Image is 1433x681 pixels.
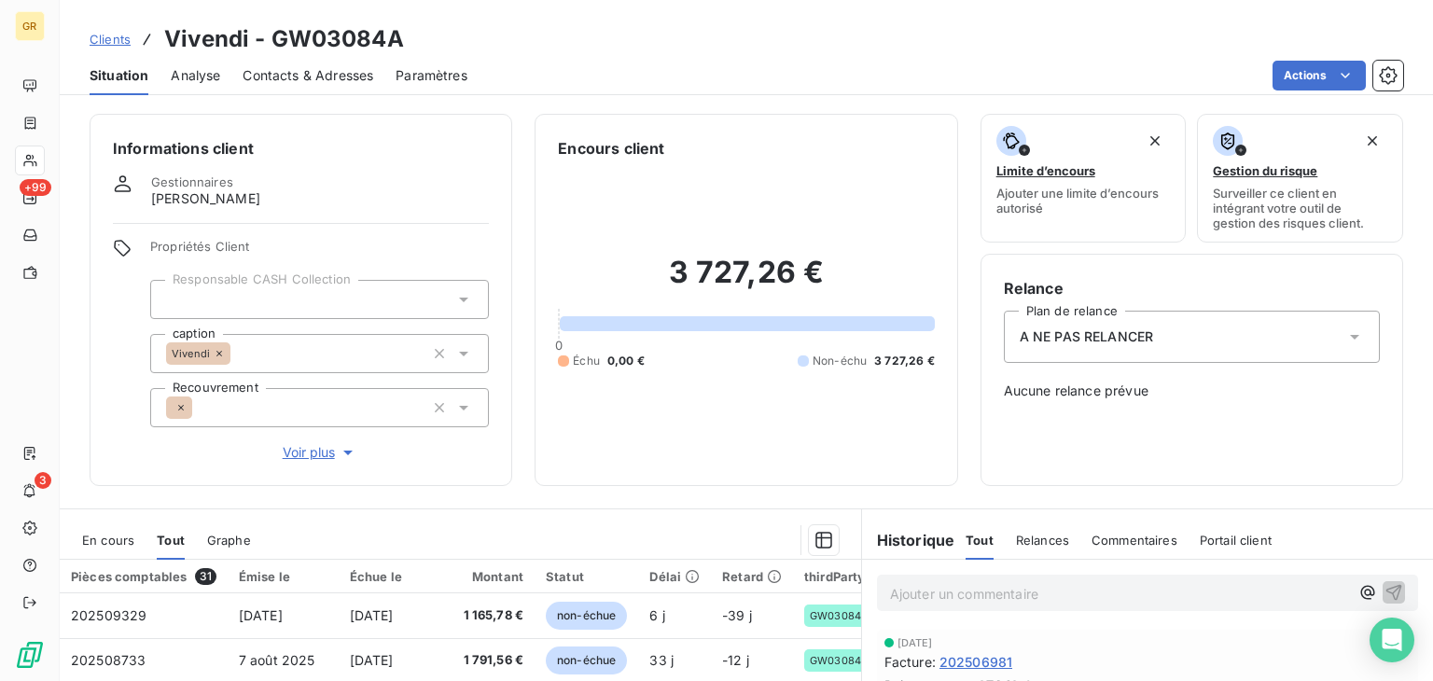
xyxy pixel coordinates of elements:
[151,174,233,189] span: Gestionnaires
[195,568,216,585] span: 31
[150,239,489,265] span: Propriétés Client
[1197,114,1403,243] button: Gestion du risqueSurveiller ce client en intégrant votre outil de gestion des risques client.
[90,30,131,49] a: Clients
[71,568,216,585] div: Pièces comptables
[396,66,467,85] span: Paramètres
[239,607,283,623] span: [DATE]
[71,607,146,623] span: 202509329
[90,66,148,85] span: Situation
[82,533,134,548] span: En cours
[649,607,664,623] span: 6 j
[283,443,357,462] span: Voir plus
[164,22,404,56] h3: Vivendi - GW03084A
[1092,533,1177,548] span: Commentaires
[239,652,315,668] span: 7 août 2025
[966,533,994,548] span: Tout
[350,652,394,668] span: [DATE]
[996,186,1171,215] span: Ajouter une limite d’encours autorisé
[722,652,749,668] span: -12 j
[813,353,867,369] span: Non-échu
[1200,533,1272,548] span: Portail client
[243,66,373,85] span: Contacts & Adresses
[192,399,207,416] input: Ajouter une valeur
[90,32,131,47] span: Clients
[15,640,45,670] img: Logo LeanPay
[722,607,752,623] span: -39 j
[558,137,664,160] h6: Encours client
[558,254,934,310] h2: 3 727,26 €
[172,348,210,359] span: Vivendi
[230,345,245,362] input: Ajouter une valeur
[810,655,869,666] span: GW03084A
[461,606,524,625] span: 1 165,78 €
[939,652,1012,672] span: 202506981
[461,651,524,670] span: 1 791,56 €
[171,66,220,85] span: Analyse
[981,114,1187,243] button: Limite d’encoursAjouter une limite d’encours autorisé
[1213,163,1317,178] span: Gestion du risque
[1004,382,1380,400] span: Aucune relance prévue
[1016,533,1069,548] span: Relances
[996,163,1095,178] span: Limite d’encours
[166,291,181,308] input: Ajouter une valeur
[897,637,933,648] span: [DATE]
[546,602,627,630] span: non-échue
[350,569,438,584] div: Échue le
[461,569,524,584] div: Montant
[874,353,935,369] span: 3 727,26 €
[649,652,674,668] span: 33 j
[239,569,327,584] div: Émise le
[1370,618,1414,662] div: Open Intercom Messenger
[20,179,51,196] span: +99
[150,442,489,463] button: Voir plus
[1020,327,1154,346] span: A NE PAS RELANCER
[810,610,869,621] span: GW03084A
[1273,61,1366,90] button: Actions
[151,189,260,208] span: [PERSON_NAME]
[35,472,51,489] span: 3
[804,569,897,584] div: thirdPartyCode
[350,607,394,623] span: [DATE]
[546,569,627,584] div: Statut
[15,11,45,41] div: GR
[71,652,146,668] span: 202508733
[157,533,185,548] span: Tout
[207,533,251,548] span: Graphe
[573,353,600,369] span: Échu
[546,646,627,674] span: non-échue
[555,338,563,353] span: 0
[1004,277,1380,299] h6: Relance
[862,529,955,551] h6: Historique
[607,353,645,369] span: 0,00 €
[884,652,936,672] span: Facture :
[113,137,489,160] h6: Informations client
[722,569,782,584] div: Retard
[649,569,700,584] div: Délai
[1213,186,1387,230] span: Surveiller ce client en intégrant votre outil de gestion des risques client.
